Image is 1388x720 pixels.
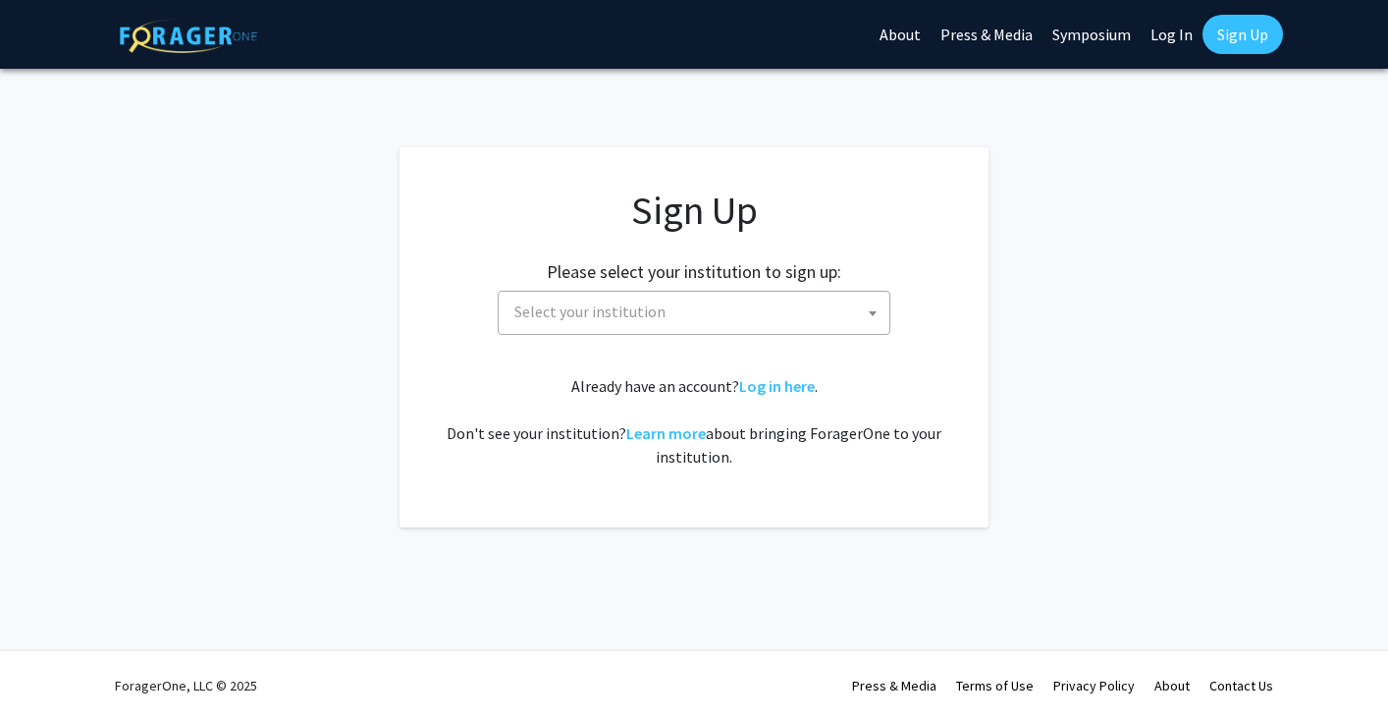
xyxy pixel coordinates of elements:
a: Log in here [739,376,815,396]
a: About [1154,677,1190,694]
a: Contact Us [1209,677,1273,694]
img: ForagerOne Logo [120,19,257,53]
div: Already have an account? . Don't see your institution? about bringing ForagerOne to your institut... [439,374,949,469]
h1: Sign Up [439,187,949,234]
span: Select your institution [498,291,890,335]
span: Select your institution [507,292,889,332]
a: Terms of Use [956,677,1034,694]
a: Press & Media [852,677,936,694]
span: Select your institution [514,302,666,321]
a: Learn more about bringing ForagerOne to your institution [626,423,706,443]
a: Privacy Policy [1053,677,1135,694]
h2: Please select your institution to sign up: [547,261,841,283]
a: Sign Up [1202,15,1283,54]
div: ForagerOne, LLC © 2025 [115,651,257,720]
